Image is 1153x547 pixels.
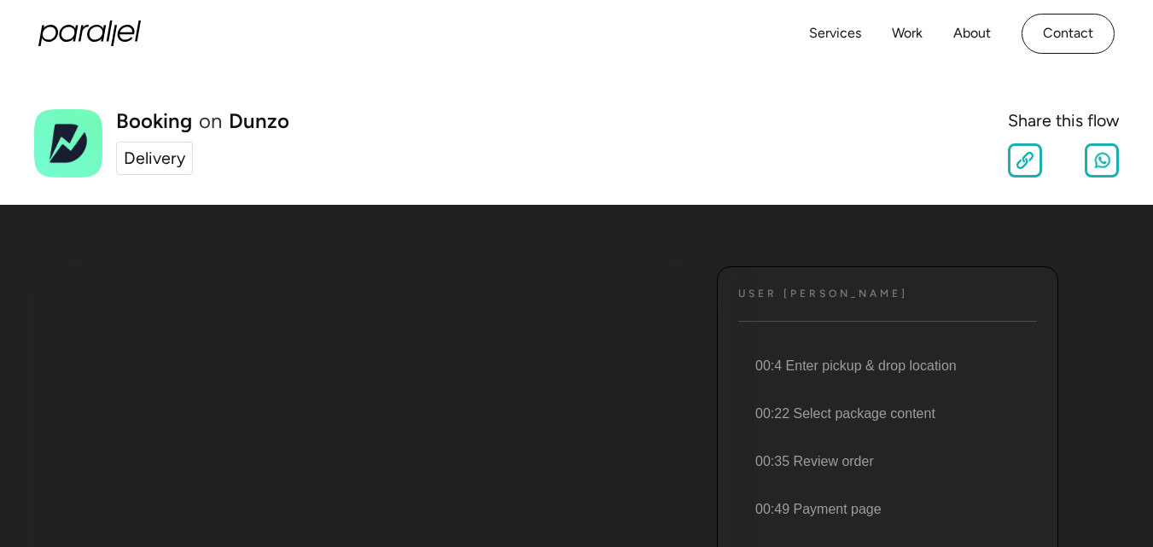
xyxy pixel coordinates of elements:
a: Delivery [116,142,193,176]
li: 00:22 Select package content [735,390,1037,438]
a: Contact [1022,14,1115,54]
h1: Booking [116,111,192,131]
a: Work [892,21,923,46]
h4: User [PERSON_NAME] [738,288,908,300]
a: Services [809,21,861,46]
a: home [38,20,141,46]
div: on [199,111,222,131]
li: 00:35 Review order [735,438,1037,486]
div: Share this flow [1008,108,1119,134]
li: 00:4 Enter pickup & drop location [735,342,1037,390]
div: Delivery [124,146,185,172]
a: About [953,21,991,46]
a: Dunzo [229,111,289,131]
li: 00:49 Payment page [735,486,1037,533]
